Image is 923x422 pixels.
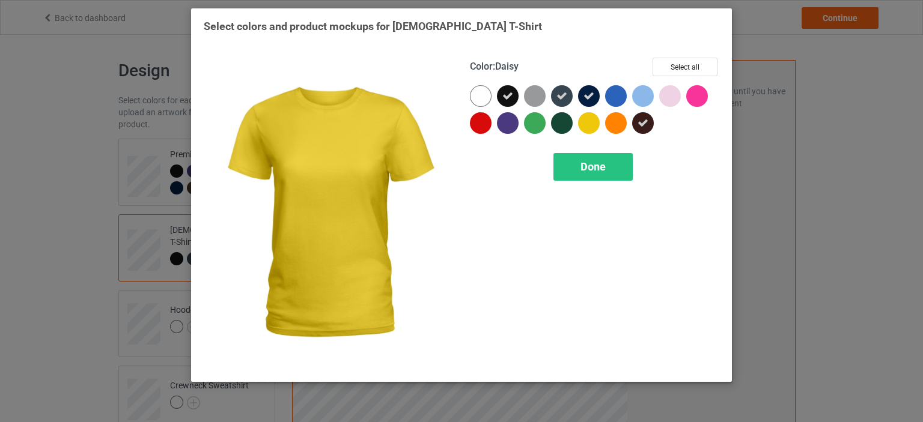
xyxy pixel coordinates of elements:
[204,58,453,369] img: regular.jpg
[470,61,519,73] h4: :
[580,160,606,173] span: Done
[204,20,542,32] span: Select colors and product mockups for [DEMOGRAPHIC_DATA] T-Shirt
[495,61,519,72] span: Daisy
[653,58,717,76] button: Select all
[470,61,493,72] span: Color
